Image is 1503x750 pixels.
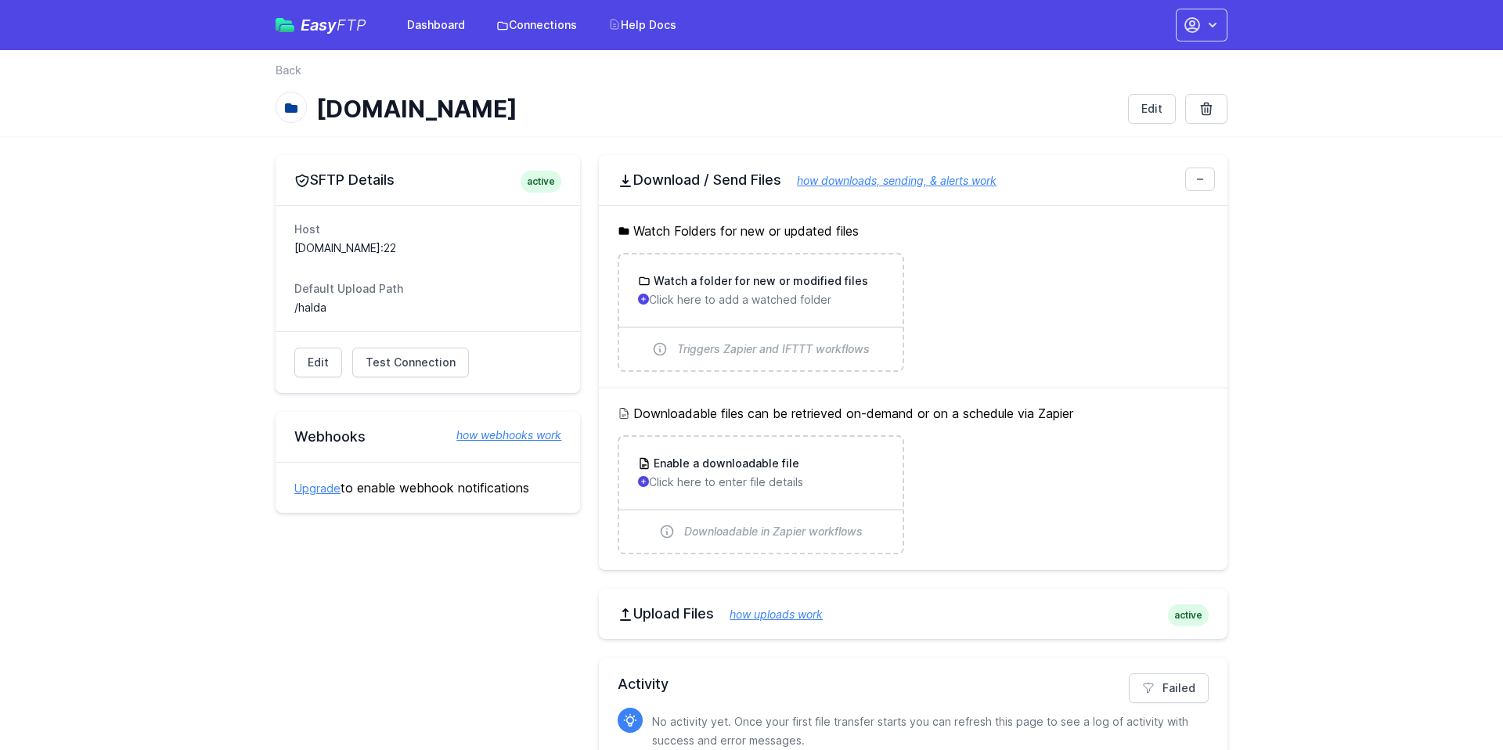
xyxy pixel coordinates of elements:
span: FTP [337,16,366,34]
dt: Default Upload Path [294,281,561,297]
a: Watch a folder for new or modified files Click here to add a watched folder Triggers Zapier and I... [619,254,902,370]
a: Back [276,63,301,78]
a: Enable a downloadable file Click here to enter file details Downloadable in Zapier workflows [619,437,902,553]
span: Downloadable in Zapier workflows [684,524,863,539]
a: Test Connection [352,348,469,377]
p: Click here to add a watched folder [638,292,883,308]
a: EasyFTP [276,17,366,33]
a: Dashboard [398,11,474,39]
a: Upgrade [294,481,341,495]
a: how webhooks work [441,427,561,443]
a: Connections [487,11,586,39]
h5: Watch Folders for new or updated files [618,222,1209,240]
h2: Upload Files [618,604,1209,623]
span: active [521,171,561,193]
span: active [1168,604,1209,626]
a: Edit [294,348,342,377]
dd: [DOMAIN_NAME]:22 [294,240,561,256]
dt: Host [294,222,561,237]
img: easyftp_logo.png [276,18,294,32]
span: Easy [301,17,366,33]
h2: Activity [618,673,1209,695]
a: Edit [1128,94,1176,124]
a: Failed [1129,673,1209,703]
dd: /halda [294,300,561,316]
h2: Webhooks [294,427,561,446]
h3: Watch a folder for new or modified files [651,273,868,289]
h2: Download / Send Files [618,171,1209,189]
span: Triggers Zapier and IFTTT workflows [677,341,870,357]
a: how downloads, sending, & alerts work [781,174,997,187]
h3: Enable a downloadable file [651,456,799,471]
h2: SFTP Details [294,171,561,189]
span: Test Connection [366,355,456,370]
a: Help Docs [599,11,686,39]
h1: [DOMAIN_NAME] [316,95,1116,123]
div: to enable webhook notifications [276,462,580,513]
p: Click here to enter file details [638,474,883,490]
h5: Downloadable files can be retrieved on-demand or on a schedule via Zapier [618,404,1209,423]
a: how uploads work [714,608,823,621]
nav: Breadcrumb [276,63,1227,88]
